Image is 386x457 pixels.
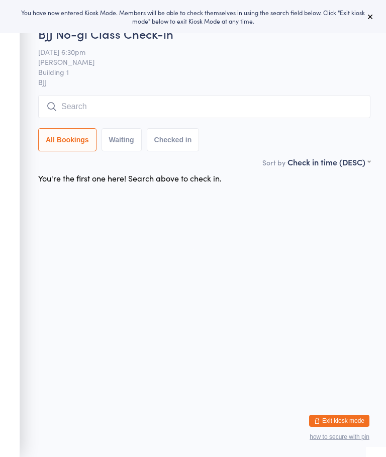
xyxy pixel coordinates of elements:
[310,433,369,440] button: how to secure with pin
[38,77,370,87] span: BJJ
[38,67,355,77] span: Building 1
[38,128,96,151] button: All Bookings
[38,47,355,57] span: [DATE] 6:30pm
[38,172,222,184] div: You're the first one here! Search above to check in.
[309,415,369,427] button: Exit kiosk mode
[102,128,142,151] button: Waiting
[287,156,370,167] div: Check in time (DESC)
[16,8,370,25] div: You have now entered Kiosk Mode. Members will be able to check themselves in using the search fie...
[38,25,370,42] h2: BJJ No-gi Class Check-in
[38,95,370,118] input: Search
[262,157,285,167] label: Sort by
[38,57,355,67] span: [PERSON_NAME]
[147,128,200,151] button: Checked in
